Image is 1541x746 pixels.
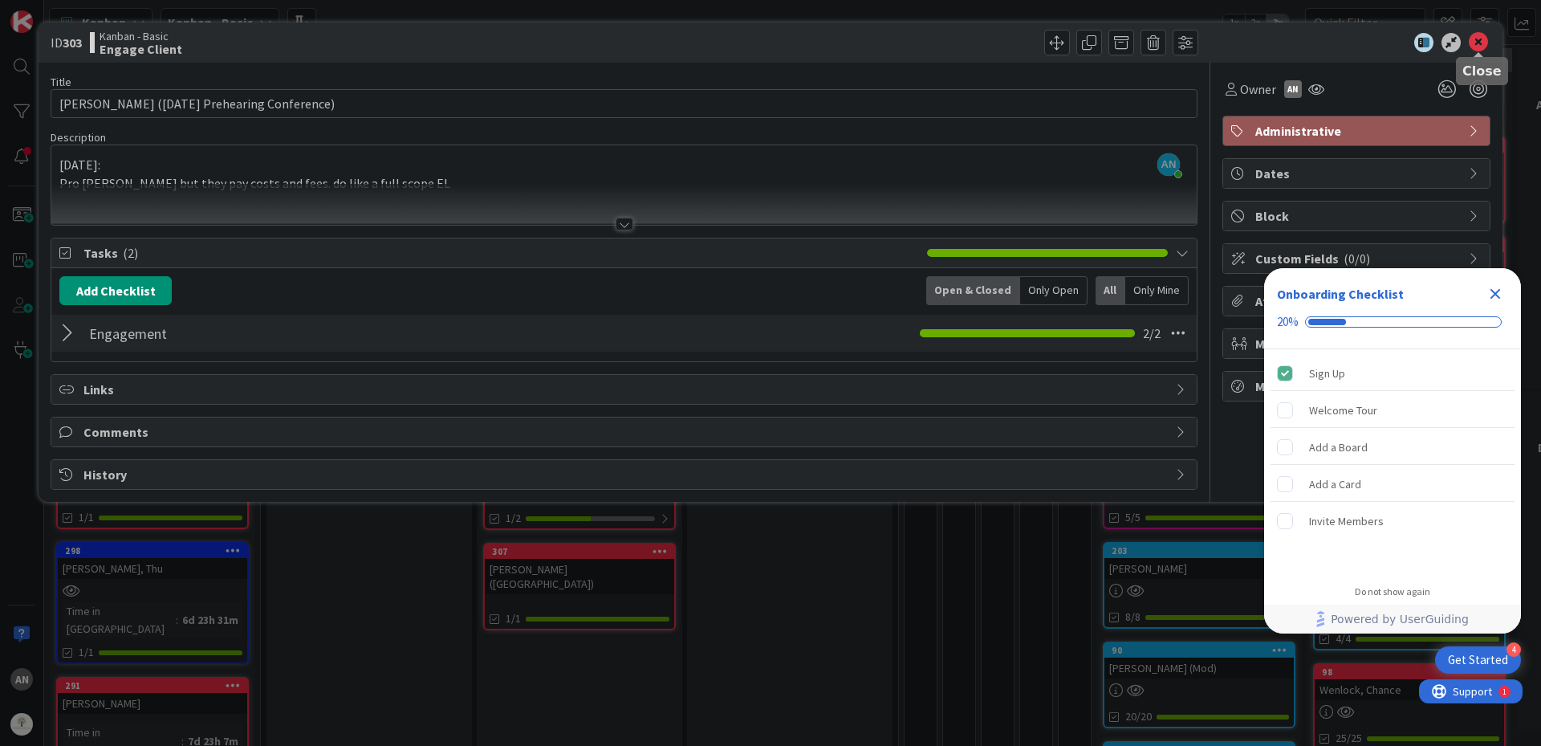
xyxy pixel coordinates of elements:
[100,30,182,43] span: Kanban - Basic
[1482,281,1508,307] div: Close Checklist
[1125,276,1189,305] div: Only Mine
[1309,401,1377,420] div: Welcome Tour
[1462,63,1502,79] h5: Close
[83,319,445,348] input: Add Checklist...
[1255,121,1461,141] span: Administrative
[1264,605,1521,634] div: Footer
[51,33,82,52] span: ID
[83,422,1168,442] span: Comments
[1309,475,1361,494] div: Add a Card
[59,156,1189,174] p: [DATE]:
[1277,284,1404,304] div: Onboarding Checklist
[1255,164,1461,183] span: Dates
[1435,646,1521,674] div: Open Get Started checklist, remaining modules: 4
[123,245,138,261] span: ( 2 )
[1020,276,1088,305] div: Only Open
[1271,393,1515,428] div: Welcome Tour is incomplete.
[83,6,87,19] div: 1
[1271,503,1515,539] div: Invite Members is incomplete.
[1143,324,1161,343] span: 2 / 2
[1271,356,1515,391] div: Sign Up is complete.
[59,174,1189,193] p: Pro [PERSON_NAME] but they pay costs and fees. do like a full scope EL
[63,35,82,51] b: 303
[1240,79,1276,99] span: Owner
[1277,315,1299,329] div: 20%
[926,276,1020,305] div: Open & Closed
[1255,206,1461,226] span: Block
[1331,609,1469,629] span: Powered by UserGuiding
[1272,605,1513,634] a: Powered by UserGuiding
[1255,291,1461,311] span: Attachments
[1284,80,1302,98] div: AN
[1255,377,1461,396] span: Metrics
[1157,153,1180,176] span: AN
[59,276,172,305] button: Add Checklist
[83,465,1168,484] span: History
[1271,467,1515,502] div: Add a Card is incomplete.
[1309,364,1345,383] div: Sign Up
[1271,430,1515,465] div: Add a Board is incomplete.
[1355,585,1430,598] div: Do not show again
[51,89,1197,118] input: type card name here...
[1344,251,1370,267] span: ( 0/0 )
[1264,268,1521,634] div: Checklist Container
[1096,276,1125,305] div: All
[1277,315,1508,329] div: Checklist progress: 20%
[51,75,71,89] label: Title
[83,243,919,263] span: Tasks
[1309,512,1384,531] div: Invite Members
[1255,249,1461,268] span: Custom Fields
[1448,652,1508,668] div: Get Started
[51,130,106,145] span: Description
[34,2,73,22] span: Support
[1264,349,1521,575] div: Checklist items
[83,380,1168,399] span: Links
[1506,642,1521,657] div: 4
[1309,438,1368,457] div: Add a Board
[100,43,182,55] b: Engage Client
[1255,334,1461,353] span: Mirrors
